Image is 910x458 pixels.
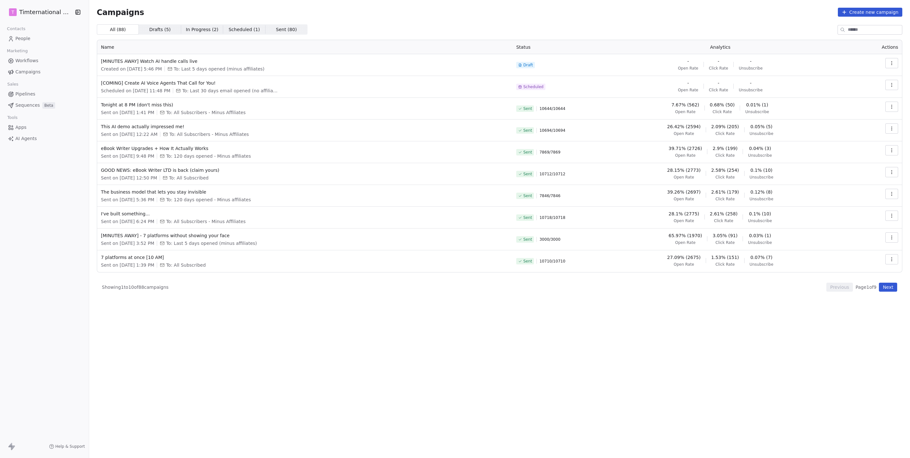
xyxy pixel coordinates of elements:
[593,40,848,54] th: Analytics
[888,436,904,452] iframe: Intercom live chat
[838,8,902,17] button: Create new campaign
[101,87,171,94] span: Scheduled on [DATE] 11:48 PM
[15,57,38,64] span: Workflows
[718,80,719,86] span: -
[674,175,694,180] span: Open Rate
[4,113,20,122] span: Tools
[101,211,509,217] span: I've built something...
[101,80,509,86] span: [COMING] Create AI Voice Agents That Call for You!
[49,444,85,449] a: Help & Support
[12,9,14,15] span: T
[674,262,694,267] span: Open Rate
[711,123,739,130] span: 2.09% (205)
[523,215,532,220] span: Sent
[749,211,771,217] span: 0.1% (10)
[745,109,769,114] span: Unsubscribe
[539,259,565,264] span: 10710 / 10710
[749,232,771,239] span: 0.03% (1)
[102,284,169,290] span: Showing 1 to 10 of 88 campaigns
[750,131,773,136] span: Unsubscribe
[669,211,699,217] span: 28.1% (2775)
[711,189,739,195] span: 2.61% (179)
[101,254,509,261] span: 7 platforms at once [10 AM]
[669,232,702,239] span: 65.97% (1970)
[523,128,532,133] span: Sent
[101,196,154,203] span: Sent on [DATE] 5:36 PM
[276,26,297,33] span: Sent ( 80 )
[149,26,171,33] span: Drafts ( 5 )
[746,102,768,108] span: 0.01% (1)
[739,87,763,93] span: Unsubscribe
[169,175,208,181] span: To: All Subscribed
[174,66,265,72] span: To: Last 5 days opened (minus affiliates)
[667,123,701,130] span: 26.42% (2594)
[715,175,735,180] span: Click Rate
[712,109,732,114] span: Click Rate
[710,211,738,217] span: 2.61% (258)
[539,150,560,155] span: 7869 / 7869
[101,153,154,159] span: Sent on [DATE] 9:48 PM
[667,254,701,261] span: 27.09% (2675)
[15,35,30,42] span: People
[42,102,55,109] span: Beta
[748,240,772,245] span: Unsubscribe
[5,89,84,99] a: Pipelines
[101,58,509,64] span: [MINUTES AWAY] Watch AI handle calls live
[750,254,772,261] span: 0.07% (7)
[855,284,876,290] span: Page 1 of 9
[523,62,533,68] span: Draft
[166,196,251,203] span: To: 120 days opened - Minus affiliates
[748,218,772,223] span: Unsubscribe
[523,259,532,264] span: Sent
[715,240,735,245] span: Click Rate
[678,87,698,93] span: Open Rate
[101,218,154,225] span: Sent on [DATE] 6:24 PM
[5,122,84,133] a: Apps
[101,232,509,239] span: [MINUTES AWAY] - 7 platforms without showing your face
[539,193,560,198] span: 7846 / 7846
[675,240,695,245] span: Open Rate
[5,55,84,66] a: Workflows
[667,189,701,195] span: 39.26% (2697)
[750,58,752,64] span: -
[523,106,532,111] span: Sent
[15,91,35,97] span: Pipelines
[101,123,509,130] span: This AI demo actually impressed me!
[715,262,735,267] span: Click Rate
[523,237,532,242] span: Sent
[15,69,40,75] span: Campaigns
[710,102,735,108] span: 0.68% (50)
[671,102,699,108] span: 7.67% (562)
[512,40,593,54] th: Status
[166,153,251,159] span: To: 120 days opened - Minus affiliates
[5,33,84,44] a: People
[182,87,278,94] span: To: Last 30 days email opened (no affiliates)
[166,109,246,116] span: To: All Subscribers - Minus Affiliates
[101,262,154,268] span: Sent on [DATE] 1:39 PM
[675,153,695,158] span: Open Rate
[101,131,157,137] span: Sent on [DATE] 12:22 AM
[687,80,689,86] span: -
[229,26,260,33] span: Scheduled ( 1 )
[97,40,512,54] th: Name
[101,145,509,152] span: eBook Writer Upgrades + How It Actually Works
[675,109,695,114] span: Open Rate
[718,58,719,64] span: -
[4,24,28,34] span: Contacts
[15,135,37,142] span: AI Agents
[97,8,144,17] span: Campaigns
[523,193,532,198] span: Sent
[750,262,773,267] span: Unsubscribe
[748,153,772,158] span: Unsubscribe
[166,218,246,225] span: To: All Subscribers - Minus Affiliates
[523,171,532,177] span: Sent
[523,150,532,155] span: Sent
[15,124,27,131] span: Apps
[19,8,72,16] span: Timternational B.V.
[166,240,257,246] span: To: Last 5 days opened (minus affiliates)
[674,196,694,202] span: Open Rate
[712,145,737,152] span: 2.9% (199)
[101,109,154,116] span: Sent on [DATE] 1:41 PM
[674,218,694,223] span: Open Rate
[8,7,70,18] button: TTimternational B.V.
